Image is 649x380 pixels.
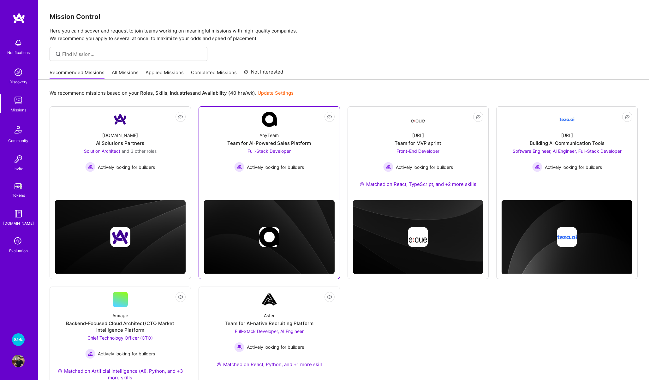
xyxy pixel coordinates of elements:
div: [DOMAIN_NAME] [3,220,34,227]
a: User Avatar [10,355,26,367]
input: Find Mission... [62,51,203,57]
span: Actively looking for builders [98,164,155,170]
a: Recommended Missions [50,69,104,80]
img: Actively looking for builders [85,162,95,172]
img: bell [12,37,25,49]
b: Industries [170,90,193,96]
h3: Mission Control [50,13,638,21]
div: Matched on React, TypeScript, and +2 more skills [360,181,476,187]
b: Roles [140,90,153,96]
span: Full-Stack Developer [247,148,291,154]
a: Wolt - Fintech: Payments Expansion Team [10,333,26,346]
img: Company logo [110,227,130,247]
img: Actively looking for builders [234,162,244,172]
img: cover [353,200,484,274]
div: Auxage [112,312,128,319]
img: Community [11,122,26,137]
span: Full-Stack Developer, AI Engineer [235,329,304,334]
i: icon EyeClosed [625,114,630,119]
img: cover [55,200,186,274]
p: Here you can discover and request to join teams working on meaningful missions with high-quality ... [50,27,638,42]
div: Notifications [7,49,30,56]
a: Update Settings [258,90,294,96]
div: [URL] [561,132,573,139]
div: Tokens [12,192,25,199]
a: All Missions [112,69,139,80]
a: Applied Missions [146,69,184,80]
img: User Avatar [12,355,25,367]
span: and 3 other roles [122,148,157,154]
img: Actively looking for builders [532,162,542,172]
div: Community [8,137,28,144]
img: tokens [15,183,22,189]
img: Company Logo [559,112,575,127]
span: Front-End Developer [396,148,439,154]
img: discovery [12,66,25,79]
div: Evaluation [9,247,28,254]
div: Team for MVP sprint [395,140,441,146]
div: [DOMAIN_NAME] [102,132,138,139]
span: Solution Architect [84,148,120,154]
span: Chief Technology Officer (CTO) [87,335,153,341]
i: icon EyeClosed [178,114,183,119]
p: We recommend missions based on your , , and . [50,90,294,96]
a: Company LogoAsterTeam for AI-native Recruiting PlatformFull-Stack Developer, AI Engineer Actively... [204,292,335,377]
img: Actively looking for builders [85,349,95,359]
img: logo [13,13,25,24]
img: Ateam Purple Icon [360,181,365,186]
i: icon EyeClosed [476,114,481,119]
img: Company logo [259,227,279,247]
a: Not Interested [244,68,283,80]
div: Building AI Communication Tools [530,140,604,146]
span: Software Engineer, AI Engineer, Full-Stack Developer [513,148,622,154]
a: Company LogoAnyTeamTeam for AI-Powered Sales PlatformFull-Stack Developer Actively looking for bu... [204,112,335,190]
img: Actively looking for builders [234,342,244,352]
img: Actively looking for builders [383,162,393,172]
b: Availability (40 hrs/wk) [202,90,255,96]
img: Company logo [557,227,577,247]
b: Skills [155,90,167,96]
img: guide book [12,207,25,220]
img: Wolt - Fintech: Payments Expansion Team [12,333,25,346]
div: AI Solutions Partners [96,140,144,146]
div: Aster [264,312,275,319]
img: Company Logo [410,114,426,125]
i: icon SearchGrey [55,50,62,58]
div: Invite [14,165,23,172]
span: Actively looking for builders [396,164,453,170]
span: Actively looking for builders [98,350,155,357]
img: cover [502,200,632,274]
span: Actively looking for builders [545,164,602,170]
div: Team for AI-native Recruiting Platform [225,320,313,327]
img: Company Logo [262,112,277,127]
div: AnyTeam [259,132,279,139]
i: icon EyeClosed [178,294,183,300]
div: Missions [11,107,26,113]
a: Company Logo[DOMAIN_NAME]AI Solutions PartnersSolution Architect and 3 other rolesActively lookin... [55,112,186,190]
div: Discovery [9,79,27,85]
a: Company Logo[URL]Team for MVP sprintFront-End Developer Actively looking for buildersActively loo... [353,112,484,195]
a: Completed Missions [191,69,237,80]
i: icon EyeClosed [327,294,332,300]
img: cover [204,200,335,274]
div: Backend-Focused Cloud Architect/CTO Market Intelligence Platform [55,320,186,333]
span: Actively looking for builders [247,344,304,350]
div: [URL] [412,132,424,139]
i: icon EyeClosed [327,114,332,119]
img: Ateam Purple Icon [57,368,63,373]
img: teamwork [12,94,25,107]
img: Company Logo [113,112,128,127]
img: Invite [12,153,25,165]
a: Company Logo[URL]Building AI Communication ToolsSoftware Engineer, AI Engineer, Full-Stack Develo... [502,112,632,190]
img: Ateam Purple Icon [217,361,222,366]
i: icon SelectionTeam [12,235,24,247]
img: Company logo [408,227,428,247]
div: Team for AI-Powered Sales Platform [227,140,311,146]
span: Actively looking for builders [247,164,304,170]
img: Company Logo [262,292,277,307]
div: Matched on React, Python, and +1 more skill [217,361,322,368]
